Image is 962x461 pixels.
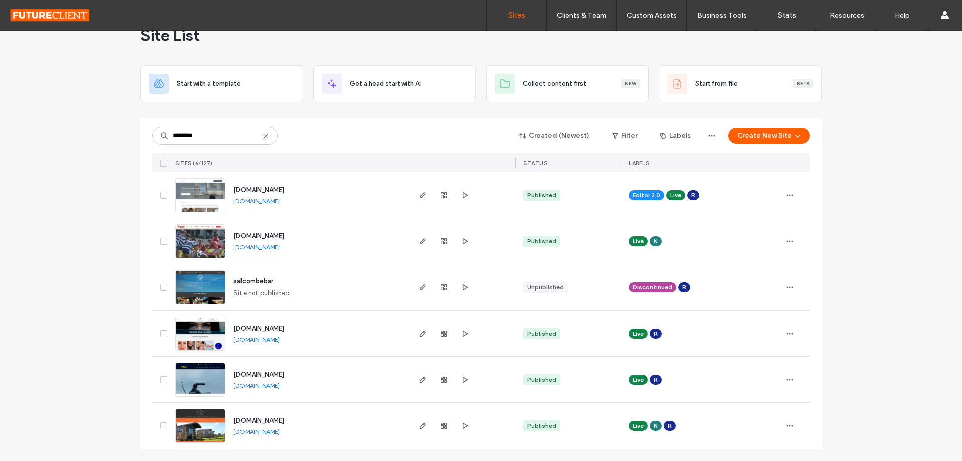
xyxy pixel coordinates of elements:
div: Get a head start with AI [313,65,476,102]
a: [DOMAIN_NAME] [233,371,284,378]
label: Resources [830,11,864,20]
span: R [682,283,686,292]
a: [DOMAIN_NAME] [233,186,284,194]
button: Created (Newest) [511,128,598,144]
span: Discontinued [633,283,672,292]
span: Live [633,237,644,246]
span: Help [23,7,43,16]
span: Start with a template [177,79,241,89]
a: [DOMAIN_NAME] [233,243,280,251]
button: Labels [651,128,700,144]
label: Clients & Team [557,11,606,20]
div: Published [527,421,556,430]
button: Create New Site [728,128,810,144]
span: Live [670,191,681,200]
div: Beta [793,79,813,88]
span: R [654,375,658,384]
span: Live [633,421,644,430]
a: [DOMAIN_NAME] [233,336,280,343]
span: STATUS [523,160,547,167]
a: [DOMAIN_NAME] [233,428,280,435]
a: [DOMAIN_NAME] [233,382,280,389]
label: Help [895,11,910,20]
span: Collect content first [523,79,586,89]
span: Live [633,375,644,384]
span: LABELS [629,160,649,167]
span: Live [633,329,644,338]
span: R [654,329,658,338]
a: [DOMAIN_NAME] [233,232,284,240]
span: R [668,421,672,430]
a: salcombebar [233,277,273,285]
span: SITES (6/127) [175,160,213,167]
div: Published [527,375,556,384]
div: Start with a template [140,65,303,102]
span: Get a head start with AI [350,79,421,89]
span: Editor 2.0 [633,191,660,200]
a: [DOMAIN_NAME] [233,325,284,332]
div: Collect content firstNew [486,65,649,102]
span: Site not published [233,288,290,298]
div: Published [527,329,556,338]
div: Start from fileBeta [659,65,822,102]
label: Stats [778,11,796,20]
div: Unpublished [527,283,564,292]
div: Published [527,237,556,246]
span: N [654,237,658,246]
button: Filter [602,128,647,144]
a: [DOMAIN_NAME] [233,197,280,205]
span: Site List [140,25,200,45]
span: R [691,191,695,200]
span: Start from file [695,79,738,89]
div: New [621,79,640,88]
div: Published [527,191,556,200]
label: Business Tools [697,11,747,20]
a: [DOMAIN_NAME] [233,417,284,424]
label: Custom Assets [627,11,677,20]
label: Sites [508,11,525,20]
span: N [654,421,658,430]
